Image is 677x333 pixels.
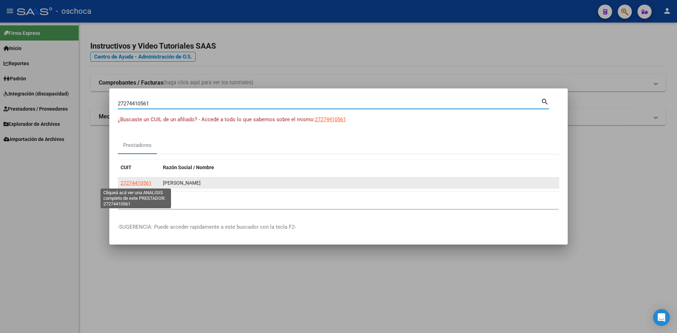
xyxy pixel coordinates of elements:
div: 1 total [118,191,559,209]
span: CUIT [121,165,132,170]
datatable-header-cell: Razón Social / Nombre [160,160,559,175]
span: 27274410561 [121,180,152,186]
span: 27274410561 [315,116,346,123]
div: Prestadores [123,141,152,149]
div: Open Intercom Messenger [653,309,670,326]
p: -SUGERENCIA: Puede acceder rapidamente a este buscador con la tecla F2- [118,223,559,231]
span: ¿Buscaste un CUIL de un afiliado? - Accedé a todo lo que sabemos sobre el mismo: [118,116,315,123]
datatable-header-cell: CUIT [118,160,160,175]
span: Razón Social / Nombre [163,165,214,170]
div: [PERSON_NAME] [163,179,556,187]
mat-icon: search [541,97,549,105]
